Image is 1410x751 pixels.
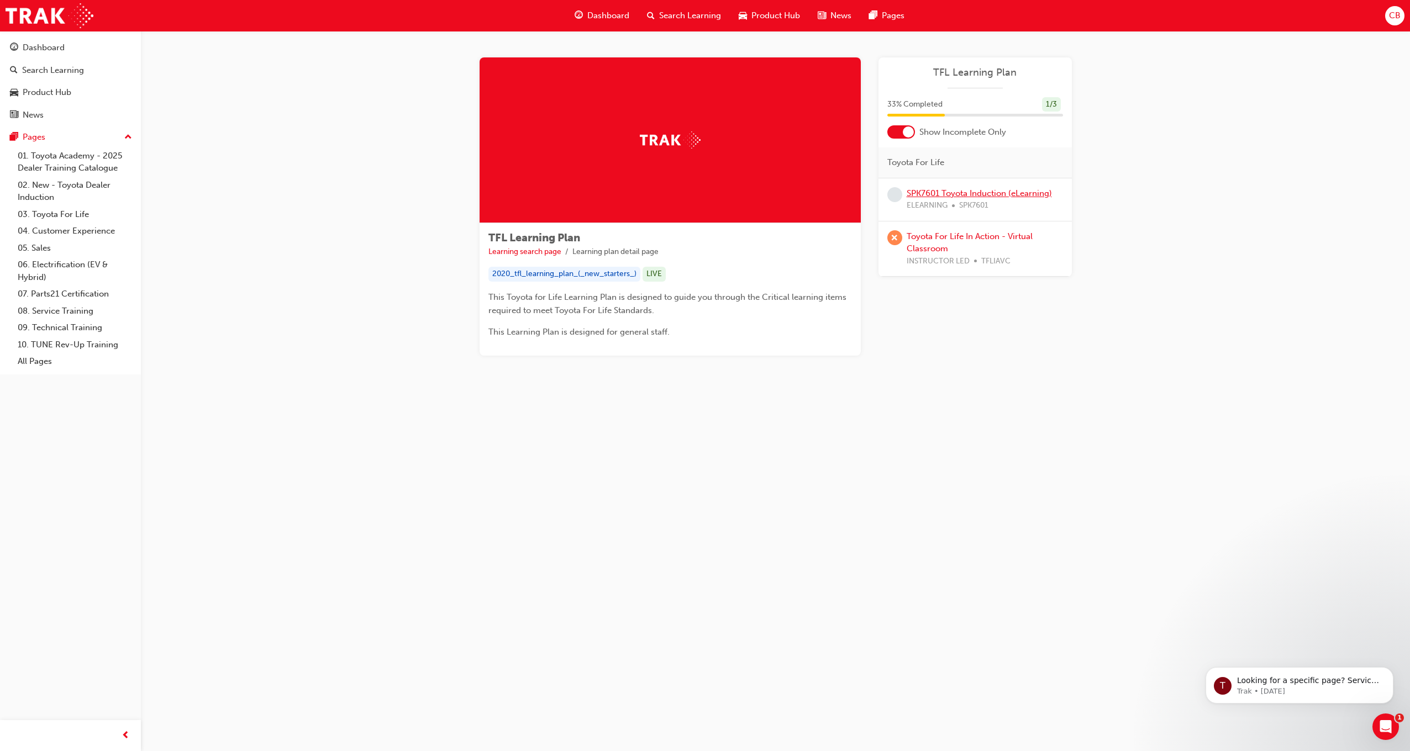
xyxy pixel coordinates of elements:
[10,43,18,53] span: guage-icon
[10,88,18,98] span: car-icon
[13,206,136,223] a: 03. Toyota For Life
[587,9,629,22] span: Dashboard
[4,82,136,103] a: Product Hub
[869,9,877,23] span: pages-icon
[643,267,666,282] div: LIVE
[739,9,747,23] span: car-icon
[751,9,800,22] span: Product Hub
[572,246,659,258] li: Learning plan detail page
[4,35,136,127] button: DashboardSearch LearningProduct HubNews
[488,231,580,244] span: TFL Learning Plan
[4,60,136,81] a: Search Learning
[488,267,640,282] div: 2020_tfl_learning_plan_(_new_starters_)
[13,177,136,206] a: 02. New - Toyota Dealer Induction
[13,336,136,353] a: 10. TUNE Rev-Up Training
[887,98,943,111] span: 33 % Completed
[1189,644,1410,721] iframe: Intercom notifications message
[23,131,45,144] div: Pages
[13,319,136,336] a: 09. Technical Training
[122,729,130,743] span: prev-icon
[830,9,851,22] span: News
[10,110,18,120] span: news-icon
[730,4,809,27] a: car-iconProduct Hub
[981,255,1011,268] span: TFLIAVC
[22,64,84,77] div: Search Learning
[124,130,132,145] span: up-icon
[1372,713,1399,740] iframe: Intercom live chat
[647,9,655,23] span: search-icon
[13,240,136,257] a: 05. Sales
[6,3,93,28] img: Trak
[575,9,583,23] span: guage-icon
[860,4,913,27] a: pages-iconPages
[882,9,904,22] span: Pages
[640,131,701,149] img: Trak
[566,4,638,27] a: guage-iconDashboard
[1385,6,1404,25] button: CB
[4,38,136,58] a: Dashboard
[818,9,826,23] span: news-icon
[887,187,902,202] span: learningRecordVerb_NONE-icon
[907,199,948,212] span: ELEARNING
[887,230,902,245] span: learningRecordVerb_ABSENT-icon
[4,127,136,147] button: Pages
[887,156,944,169] span: Toyota For Life
[13,223,136,240] a: 04. Customer Experience
[488,327,670,337] span: This Learning Plan is designed for general staff.
[907,231,1033,254] a: Toyota For Life In Action - Virtual Classroom
[809,4,860,27] a: news-iconNews
[1042,97,1061,112] div: 1 / 3
[907,188,1052,198] a: SPK7601 Toyota Induction (eLearning)
[4,105,136,125] a: News
[488,292,849,315] span: This Toyota for Life Learning Plan is designed to guide you through the Critical learning items r...
[907,255,970,268] span: INSTRUCTOR LED
[10,66,18,76] span: search-icon
[919,126,1006,139] span: Show Incomplete Only
[659,9,721,22] span: Search Learning
[13,256,136,285] a: 06. Electrification (EV & Hybrid)
[23,109,44,121] div: News
[13,303,136,320] a: 08. Service Training
[488,247,561,256] a: Learning search page
[959,199,988,212] span: SPK7601
[1389,9,1401,22] span: CB
[13,147,136,177] a: 01. Toyota Academy - 2025 Dealer Training Catalogue
[10,133,18,142] span: pages-icon
[23,41,65,54] div: Dashboard
[13,285,136,303] a: 07. Parts21 Certification
[1395,713,1404,722] span: 1
[23,86,71,99] div: Product Hub
[638,4,730,27] a: search-iconSearch Learning
[887,66,1063,79] a: TFL Learning Plan
[13,353,136,370] a: All Pages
